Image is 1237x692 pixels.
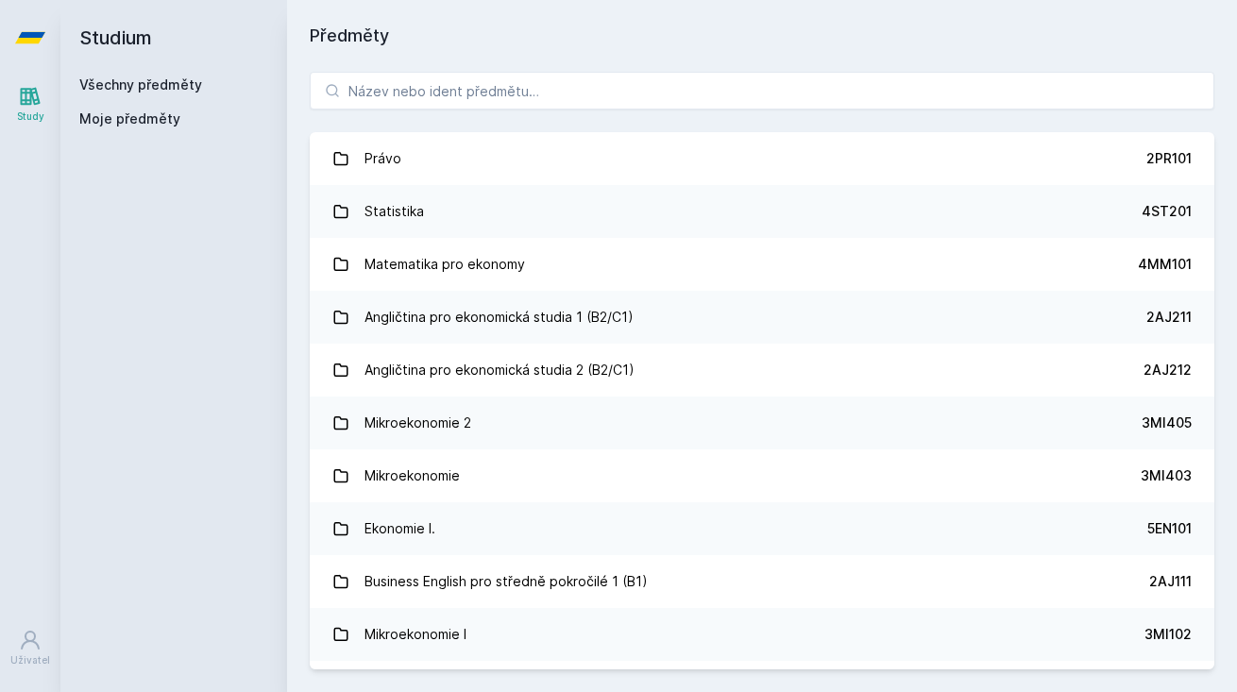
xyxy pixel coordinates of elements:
div: Ekonomie I. [364,510,435,548]
div: Angličtina pro ekonomická studia 1 (B2/C1) [364,298,634,336]
div: Matematika pro ekonomy [364,245,525,283]
a: Study [4,76,57,133]
div: 2AJ111 [1149,572,1192,591]
a: Mikroekonomie 2 3MI405 [310,397,1214,449]
div: Mikroekonomie 2 [364,404,471,442]
div: 4ST201 [1142,202,1192,221]
a: Statistika 4ST201 [310,185,1214,238]
h1: Předměty [310,23,1214,49]
div: Právo [364,140,401,177]
a: Angličtina pro ekonomická studia 1 (B2/C1) 2AJ211 [310,291,1214,344]
div: Mikroekonomie [364,457,460,495]
a: Ekonomie I. 5EN101 [310,502,1214,555]
span: Moje předměty [79,110,180,128]
a: Všechny předměty [79,76,202,93]
a: Právo 2PR101 [310,132,1214,185]
div: Study [17,110,44,124]
div: 3MI403 [1141,466,1192,485]
div: 5EN101 [1147,519,1192,538]
div: Angličtina pro ekonomická studia 2 (B2/C1) [364,351,635,389]
a: Mikroekonomie 3MI403 [310,449,1214,502]
div: 3MI102 [1144,625,1192,644]
div: 2AJ211 [1146,308,1192,327]
a: Angličtina pro ekonomická studia 2 (B2/C1) 2AJ212 [310,344,1214,397]
div: Mikroekonomie I [364,616,466,653]
div: Business English pro středně pokročilé 1 (B1) [364,563,648,600]
div: 4MM101 [1138,255,1192,274]
a: Business English pro středně pokročilé 1 (B1) 2AJ111 [310,555,1214,608]
div: 3MI405 [1142,414,1192,432]
div: 2PR101 [1146,149,1192,168]
a: Uživatel [4,619,57,677]
a: Matematika pro ekonomy 4MM101 [310,238,1214,291]
div: Statistika [364,193,424,230]
div: 2AJ212 [1144,361,1192,380]
a: Mikroekonomie I 3MI102 [310,608,1214,661]
div: Uživatel [10,653,50,667]
input: Název nebo ident předmětu… [310,72,1214,110]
